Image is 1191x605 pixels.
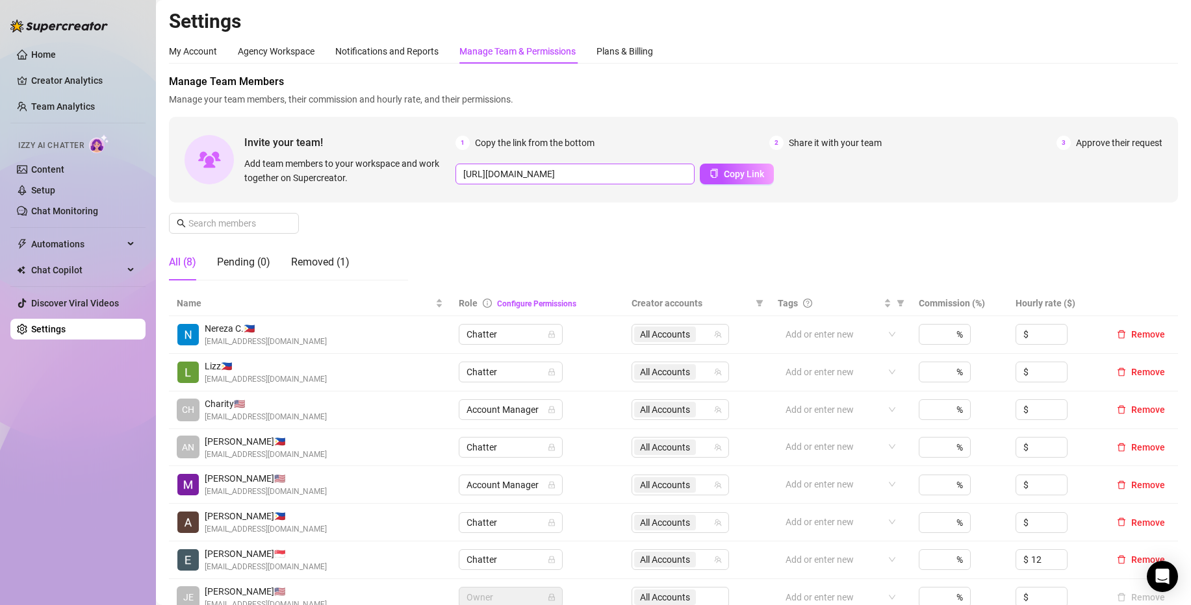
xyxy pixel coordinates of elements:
[634,552,696,567] span: All Accounts
[1131,480,1165,490] span: Remove
[803,299,812,308] span: question-circle
[894,293,907,313] span: filter
[714,519,722,526] span: team
[182,440,194,454] span: AN
[31,234,123,254] span: Automations
[640,327,690,341] span: All Accounts
[177,362,199,383] img: Lizz
[1147,561,1178,592] div: Open Intercom Messenger
[632,296,750,310] span: Creator accounts
[1131,517,1165,528] span: Remove
[291,254,350,270] div: Removed (1)
[205,321,327,336] span: Nereza C. 🇵🇭
[205,411,327,423] span: [EMAIL_ADDRESS][DOMAIN_NAME]
[183,590,194,604] span: JE
[205,434,327,449] span: [PERSON_NAME] 🇵🇭
[634,439,696,455] span: All Accounts
[640,440,690,454] span: All Accounts
[17,239,27,249] span: thunderbolt
[31,101,95,112] a: Team Analytics
[1112,515,1170,530] button: Remove
[205,359,327,373] span: Lizz 🇵🇭
[205,471,327,486] span: [PERSON_NAME] 🇺🇸
[1117,555,1126,564] span: delete
[169,44,217,58] div: My Account
[89,134,109,153] img: AI Chatter
[459,298,478,308] span: Role
[467,550,555,569] span: Chatter
[205,336,327,348] span: [EMAIL_ADDRESS][DOMAIN_NAME]
[1112,439,1170,455] button: Remove
[205,449,327,461] span: [EMAIL_ADDRESS][DOMAIN_NAME]
[634,364,696,380] span: All Accounts
[710,169,719,178] span: copy
[205,509,327,523] span: [PERSON_NAME] 🇵🇭
[789,136,882,150] span: Share it with your team
[1117,330,1126,339] span: delete
[778,296,798,310] span: Tags
[31,49,56,60] a: Home
[188,216,281,230] input: Search members
[244,134,455,151] span: Invite your team!
[205,584,327,599] span: [PERSON_NAME] 🇺🇸
[205,486,327,498] span: [EMAIL_ADDRESS][DOMAIN_NAME]
[724,169,764,179] span: Copy Link
[483,299,492,308] span: info-circle
[1112,327,1170,342] button: Remove
[714,368,722,376] span: team
[205,523,327,536] span: [EMAIL_ADDRESS][DOMAIN_NAME]
[640,552,690,567] span: All Accounts
[714,443,722,451] span: team
[177,549,199,571] img: Ellen Villarin
[31,298,119,308] a: Discover Viral Videos
[31,164,64,175] a: Content
[169,254,196,270] div: All (8)
[700,164,774,184] button: Copy Link
[1112,589,1170,605] button: Remove
[467,513,555,532] span: Chatter
[182,402,194,417] span: CH
[1117,443,1126,452] span: delete
[217,254,270,270] div: Pending (0)
[1131,442,1165,452] span: Remove
[31,260,123,280] span: Chat Copilot
[1057,136,1071,150] span: 3
[467,438,555,457] span: Chatter
[548,443,556,451] span: lock
[177,296,433,310] span: Name
[634,327,696,342] span: All Accounts
[177,219,186,228] span: search
[1117,367,1126,377] span: delete
[335,44,439,58] div: Notifications and Reports
[205,397,327,411] span: Charity 🇺🇸
[205,561,327,573] span: [EMAIL_ADDRESS][DOMAIN_NAME]
[1131,404,1165,415] span: Remove
[640,365,690,379] span: All Accounts
[1117,480,1126,489] span: delete
[1076,136,1162,150] span: Approve their request
[467,325,555,344] span: Chatter
[455,136,470,150] span: 1
[1131,367,1165,377] span: Remove
[548,556,556,563] span: lock
[31,324,66,334] a: Settings
[714,556,722,563] span: team
[1112,477,1170,493] button: Remove
[1117,517,1126,526] span: delete
[1117,405,1126,414] span: delete
[475,136,595,150] span: Copy the link from the bottom
[640,515,690,530] span: All Accounts
[714,406,722,414] span: team
[753,293,766,313] span: filter
[238,44,314,58] div: Agency Workspace
[1131,329,1165,340] span: Remove
[548,593,556,601] span: lock
[634,515,696,530] span: All Accounts
[640,402,690,417] span: All Accounts
[244,156,450,185] span: Add team members to your workspace and work together on Supercreator.
[467,362,555,382] span: Chatter
[31,185,55,195] a: Setup
[634,477,696,493] span: All Accounts
[177,324,199,345] img: Nereza Cañedo
[169,92,1178,106] span: Manage your team members, their commission and hourly rate, and their permissions.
